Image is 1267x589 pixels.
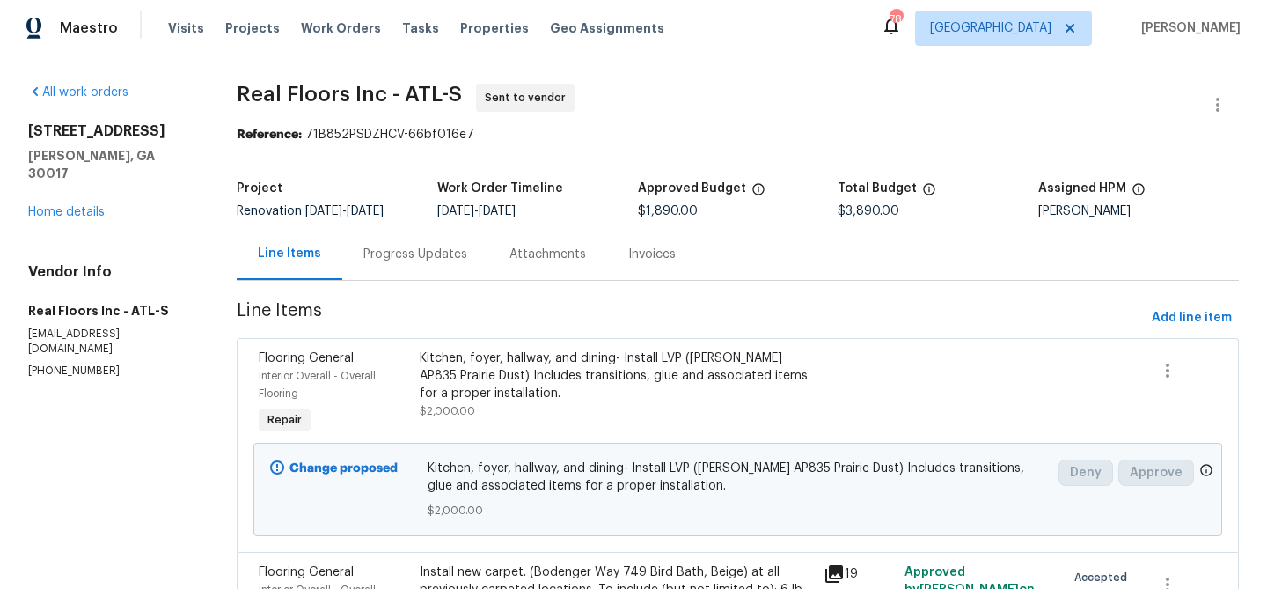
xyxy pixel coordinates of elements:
h5: [PERSON_NAME], GA 30017 [28,147,194,182]
b: Change proposed [289,462,398,475]
span: Interior Overall - Overall Flooring [259,371,376,399]
div: Line Items [258,245,321,262]
div: Invoices [628,246,676,263]
h5: Total Budget [838,182,917,195]
h2: [STREET_ADDRESS] [28,122,194,140]
div: Kitchen, foyer, hallway, and dining- Install LVP ([PERSON_NAME] AP835 Prairie Dust) Includes tran... [420,350,813,402]
span: The total cost of line items that have been proposed by Opendoor. This sum includes line items th... [922,182,936,205]
span: Projects [225,19,280,37]
span: Line Items [237,302,1145,335]
div: Attachments [509,246,586,263]
span: Properties [460,19,529,37]
span: $3,890.00 [838,205,899,217]
span: Accepted [1074,569,1134,586]
span: Only a market manager or an area construction manager can approve [1199,463,1213,482]
span: [DATE] [437,205,474,217]
span: The hpm assigned to this work order. [1132,182,1146,205]
h5: Assigned HPM [1038,182,1126,195]
span: Add line item [1152,307,1232,329]
span: Work Orders [301,19,381,37]
span: - [437,205,516,217]
span: Renovation [237,205,384,217]
a: All work orders [28,86,128,99]
span: Kitchen, foyer, hallway, and dining- Install LVP ([PERSON_NAME] AP835 Prairie Dust) Includes tran... [428,460,1048,495]
div: 71B852PSDZHCV-66bf016e7 [237,126,1239,144]
button: Add line item [1145,302,1239,335]
div: 78 [890,11,902,28]
span: [GEOGRAPHIC_DATA] [930,19,1051,37]
p: [PHONE_NUMBER] [28,364,194,379]
h5: Work Order Timeline [437,182,563,195]
p: [EMAIL_ADDRESS][DOMAIN_NAME] [28,327,194,357]
span: - [305,205,384,217]
div: 19 [824,563,894,585]
h5: Project [237,182,282,195]
span: Tasks [402,22,439,34]
span: $2,000.00 [420,406,475,416]
b: Reference: [237,129,302,141]
span: Maestro [60,19,118,37]
a: Home details [28,206,105,218]
span: [DATE] [347,205,384,217]
span: Repair [260,411,309,429]
span: Flooring General [259,566,354,578]
div: Progress Updates [363,246,467,263]
h5: Real Floors Inc - ATL-S [28,302,194,320]
button: Approve [1118,460,1194,486]
span: Visits [168,19,204,37]
h5: Approved Budget [638,182,746,195]
span: Real Floors Inc - ATL-S [237,84,462,105]
span: $2,000.00 [428,502,1048,519]
span: Flooring General [259,352,354,364]
h4: Vendor Info [28,263,194,281]
button: Deny [1058,460,1113,486]
div: [PERSON_NAME] [1038,205,1239,217]
span: Geo Assignments [550,19,664,37]
span: Sent to vendor [485,89,573,107]
span: [DATE] [305,205,342,217]
span: [PERSON_NAME] [1134,19,1241,37]
span: [DATE] [479,205,516,217]
span: The total cost of line items that have been approved by both Opendoor and the Trade Partner. This... [751,182,765,205]
span: $1,890.00 [638,205,698,217]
